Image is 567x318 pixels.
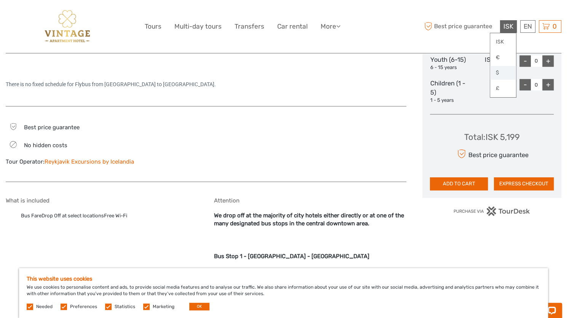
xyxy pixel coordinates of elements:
[430,64,471,71] div: 6 - 15 years
[490,66,516,80] a: $
[464,131,520,143] div: Total : ISK 5,199
[430,79,471,104] div: Children (1 - 5)
[214,253,369,260] b: Bus Stop 1 - [GEOGRAPHIC_DATA] - [GEOGRAPHIC_DATA]
[6,158,198,166] div: Tour Operator:
[11,13,86,19] p: Chat now
[503,22,513,30] span: ISK
[490,82,516,95] a: £
[153,304,174,310] label: Marketing
[88,12,97,21] button: Open LiveChat chat widget
[6,81,216,87] span: There is no fixed schedule for Flybus from [GEOGRAPHIC_DATA] to [GEOGRAPHIC_DATA].
[519,55,531,67] div: -
[542,79,554,90] div: +
[490,51,516,64] a: €
[520,20,535,33] div: EN
[471,55,513,71] div: ISK 2,599
[519,79,531,90] div: -
[235,21,264,32] a: Transfers
[24,142,67,149] span: No hidden costs
[39,6,96,47] img: 3256-be983540-ede3-4357-9bcb-8bc2f29a93ac_logo_big.png
[455,147,528,161] div: Best price guarantee
[214,197,406,204] h5: Attention
[6,197,198,204] h5: What is included
[214,212,404,227] b: We drop off at the majority of city hotels either directly or at one of the many designated bus s...
[494,177,554,190] button: EXPRESS CHECKOUT
[145,21,161,32] a: Tours
[453,206,530,216] img: PurchaseViaTourDesk.png
[422,20,498,33] span: Best price guarantee
[542,55,554,67] div: +
[321,21,340,32] a: More
[490,35,516,49] a: ISK
[6,212,198,220] ul: Bus FareDrop Off at select locationsFree Wi-Fi
[471,79,513,104] div: ISK 0
[189,303,209,310] button: OK
[27,276,540,282] h5: This website uses cookies
[36,304,53,310] label: Needed
[430,55,471,71] div: Youth (6-15)
[19,268,548,318] div: We use cookies to personalise content and ads, to provide social media features and to analyse ou...
[551,22,558,30] span: 0
[45,158,134,165] a: Reykjavik Excursions by Icelandia
[70,304,97,310] label: Preferences
[430,177,488,190] button: ADD TO CART
[277,21,308,32] a: Car rental
[24,124,80,131] span: Best price guarantee
[430,97,471,104] div: 1 - 5 years
[115,304,135,310] label: Statistics
[174,21,222,32] a: Multi-day tours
